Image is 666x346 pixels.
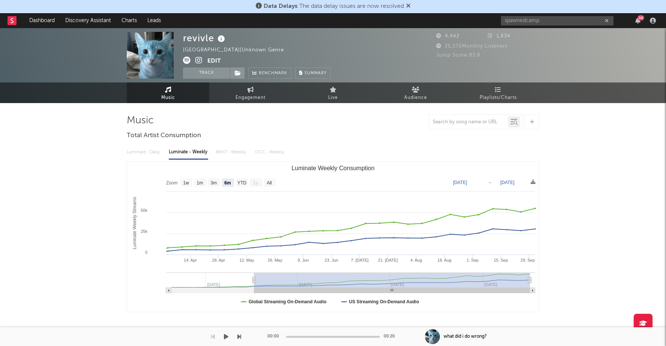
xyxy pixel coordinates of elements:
[145,250,147,255] text: 0
[453,180,467,185] text: [DATE]
[487,180,492,185] text: →
[436,53,480,58] span: Jump Score: 83.9
[211,180,217,186] text: 3m
[264,3,297,9] span: Data Delays
[183,180,189,186] text: 1w
[488,34,510,39] span: 1,834
[325,258,338,262] text: 23. Jun
[410,258,422,262] text: 4. Aug
[436,44,508,49] span: 25,070 Monthly Listeners
[127,131,201,140] span: Total Artist Consumption
[116,13,142,28] a: Charts
[268,258,283,262] text: 26. May
[328,93,338,102] span: Live
[264,3,404,9] span: : The data delay issues are now resolved
[212,258,225,262] text: 28. Apr
[248,67,291,79] a: Benchmark
[444,333,487,340] div: what did i do wrong?
[169,146,208,159] div: Luminate - Weekly
[351,258,369,262] text: 7. [DATE]
[500,180,514,185] text: [DATE]
[298,258,309,262] text: 9. Jun
[259,69,287,78] span: Benchmark
[183,67,230,79] button: Track
[184,258,197,262] text: 14. Apr
[183,46,292,55] div: [GEOGRAPHIC_DATA] | Unknown Genre
[304,71,327,75] span: Summary
[224,180,231,186] text: 6m
[374,82,457,103] a: Audience
[183,32,227,44] div: revivle
[404,93,427,102] span: Audience
[637,15,644,21] div: 98
[249,299,327,304] text: Global Streaming On-Demand Audio
[237,180,246,186] text: YTD
[480,93,517,102] span: Playlists/Charts
[384,332,399,341] div: 00:20
[635,18,640,24] button: 98
[127,162,539,312] svg: Luminate Weekly Consumption
[494,258,508,262] text: 15. Sep
[501,16,613,25] input: Search for artists
[291,165,374,171] text: Luminate Weekly Consumption
[429,119,508,125] input: Search by song name or URL
[141,208,147,213] text: 50k
[132,197,137,249] text: Luminate Weekly Streams
[161,93,175,102] span: Music
[349,299,419,304] text: US Streaming On-Demand Audio
[209,82,292,103] a: Engagement
[240,258,255,262] text: 12. May
[378,258,398,262] text: 21. [DATE]
[267,180,271,186] text: All
[253,180,258,186] text: 1y
[437,258,451,262] text: 18. Aug
[406,3,411,9] span: Dismiss
[142,13,166,28] a: Leads
[166,180,178,186] text: Zoom
[466,258,478,262] text: 1. Sep
[520,258,535,262] text: 29. Sep
[197,180,203,186] text: 1m
[457,82,539,103] a: Playlists/Charts
[127,82,209,103] a: Music
[207,57,221,66] button: Edit
[295,67,331,79] button: Summary
[436,34,459,39] span: 4,442
[267,332,282,341] div: 00:00
[60,13,116,28] a: Discovery Assistant
[24,13,60,28] a: Dashboard
[292,82,374,103] a: Live
[235,93,265,102] span: Engagement
[141,229,147,234] text: 25k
